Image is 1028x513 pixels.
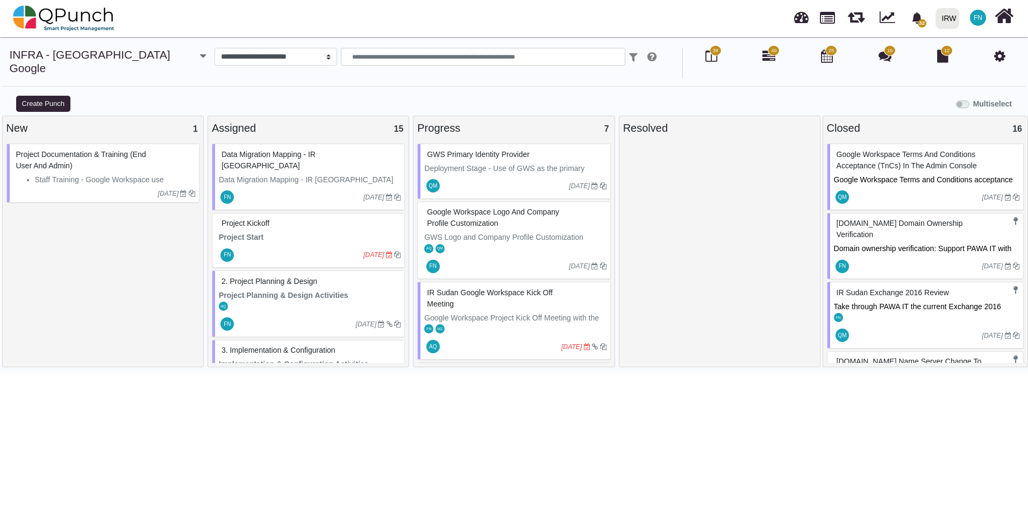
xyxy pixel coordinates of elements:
i: Dependant Task [592,344,598,350]
i: Clone [394,194,401,201]
div: New [6,120,199,136]
i: [DATE] [158,190,179,197]
i: Due Date [1005,194,1011,201]
i: Due Date [591,263,598,269]
span: Francis Ndichu [426,260,440,273]
strong: Project Planning & Design Activities [219,291,348,300]
span: #81742 [837,357,982,377]
strong: Implementation & Configuration Activities [219,360,369,368]
span: Mohammed Zabhier [436,324,445,333]
span: FN [839,263,846,269]
i: [DATE] [982,332,1003,339]
span: QM [838,195,847,200]
span: #82000 [222,219,269,227]
span: Qasim Munir [836,329,849,342]
img: qpunch-sp.fa6292f.png [13,2,115,34]
i: e.g: punch or !ticket or &Category or #label or @username or $priority or *iteration or ^addition... [647,52,656,62]
span: #81674 [427,288,553,308]
i: Punch Discussion [879,49,891,62]
span: Qasim Munir [426,179,440,193]
span: 39 [713,47,718,55]
div: Notification [908,8,926,27]
i: Clone [1013,332,1019,339]
i: Clone [600,344,606,350]
span: #80766 [16,150,146,170]
i: Due Date [386,194,392,201]
span: Google Workspace Terms and Conditions acceptance (TnCs) in the Admin Console. [834,175,1015,195]
div: Assigned [212,120,405,136]
span: 16 [1012,124,1022,133]
p: Google Workspace Project Kick Off Meeting with the Vendor: [424,312,606,335]
i: [DATE] [982,194,1003,201]
i: Due Date [180,190,187,197]
span: QM [437,247,443,251]
div: Progress [417,120,610,136]
span: Dashboard [794,6,809,23]
span: #81989 [427,150,530,159]
span: Francis Ndichu [834,313,843,322]
p: GWS Logo and Company Profile Customization [424,232,606,243]
span: Qasim Munir [836,190,849,204]
i: Document Library [937,49,948,62]
span: Domain ownership verification: Support PAWA IT with txt records for domain verification. [834,244,1014,264]
i: Due Date [378,321,384,327]
span: Aamar Qayum [426,340,440,353]
strong: Project Start [219,233,263,241]
span: #81986 [837,219,963,239]
span: QM [838,333,847,338]
span: FN [224,252,231,258]
i: Milestone [1013,217,1018,225]
a: INFRA - [GEOGRAPHIC_DATA] Google [10,48,170,74]
i: Due Date [1005,263,1011,269]
i: [DATE] [363,194,384,201]
span: Francis Ndichu [220,190,234,204]
span: Francis Ndichu [424,324,433,333]
span: AQ [426,247,432,251]
span: Francis Ndichu [220,248,234,262]
span: AQ [429,344,437,350]
div: Resolved [623,120,816,136]
i: Board [705,49,717,62]
span: #81988 [427,208,559,227]
span: Qasim Munir [436,244,445,253]
span: #82045 [222,346,335,354]
span: FN [224,195,231,200]
span: #82044 [222,277,317,286]
i: Clone [394,252,401,258]
span: Aamar Qayum [424,244,433,253]
i: Due Date [591,183,598,189]
span: Francis Ndichu [836,260,849,273]
span: 40 [771,47,776,55]
a: IRW [931,1,963,36]
i: Gantt [762,49,775,62]
i: Clone [394,321,401,327]
span: Take through PAWA IT the current Exchange 2016 environment as part of the pre deployment task [834,302,1003,322]
span: FN [974,15,982,21]
i: Clone [600,263,606,269]
span: 32 [918,19,926,27]
span: 25 [829,47,834,55]
span: Aamar Qayum [219,302,228,311]
svg: bell fill [911,12,923,24]
span: #82171 [222,150,316,170]
i: Clone [189,190,195,197]
span: QM [429,183,437,189]
li: Staff Training - Google Workspace use [35,174,195,186]
i: Due Date [386,252,392,258]
span: Projects [820,7,835,24]
span: Francis Ndichu [970,10,986,26]
span: MZ [437,327,442,331]
a: 40 [762,54,775,62]
i: Clone [1013,194,1019,201]
p: Deployment Stage - Use of GWS as the primary Identity – Review the following available options an... [424,163,606,208]
span: 1 [193,124,198,133]
span: #81987 [837,150,977,170]
a: FN [963,1,993,35]
span: FN [430,263,437,269]
span: Releases [848,5,865,23]
i: Due Date [1005,332,1011,339]
a: bell fill32 [905,1,931,34]
i: Home [995,6,1013,26]
i: [DATE] [569,182,590,190]
span: 12 [944,47,950,55]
